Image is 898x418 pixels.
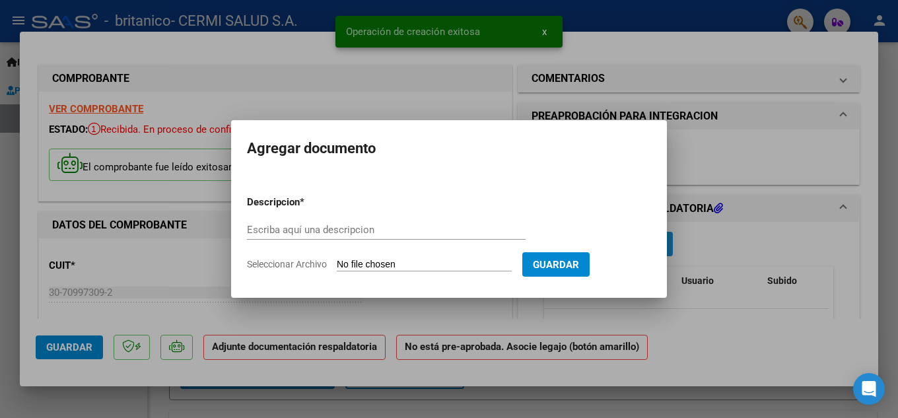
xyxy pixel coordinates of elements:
h2: Agregar documento [247,136,651,161]
button: Guardar [522,252,590,277]
p: Descripcion [247,195,368,210]
div: Open Intercom Messenger [853,373,885,405]
span: Seleccionar Archivo [247,259,327,269]
span: Guardar [533,259,579,271]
